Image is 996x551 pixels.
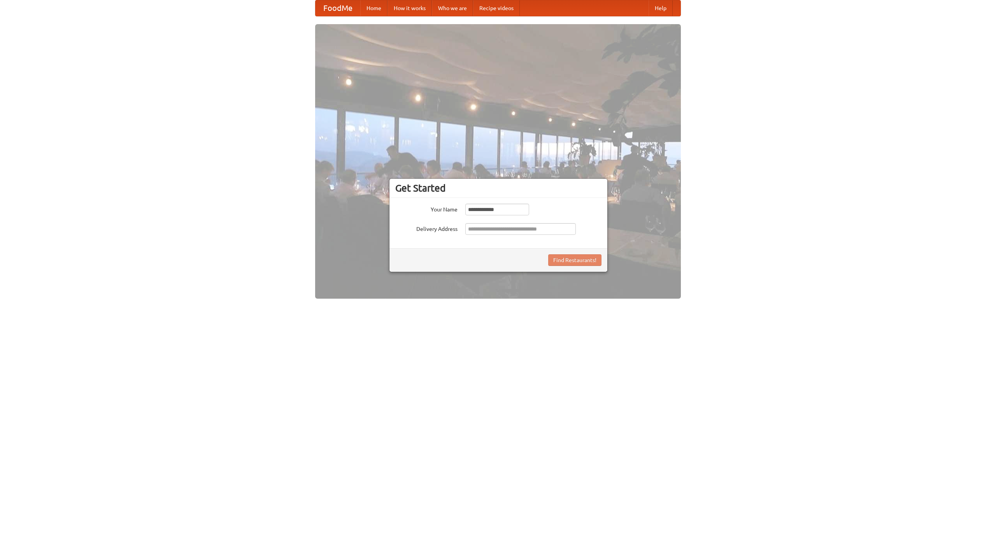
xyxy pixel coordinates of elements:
label: Delivery Address [395,223,458,233]
a: Help [649,0,673,16]
a: Recipe videos [473,0,520,16]
a: Who we are [432,0,473,16]
h3: Get Started [395,182,601,194]
button: Find Restaurants! [548,254,601,266]
a: How it works [388,0,432,16]
a: Home [360,0,388,16]
a: FoodMe [316,0,360,16]
label: Your Name [395,204,458,213]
